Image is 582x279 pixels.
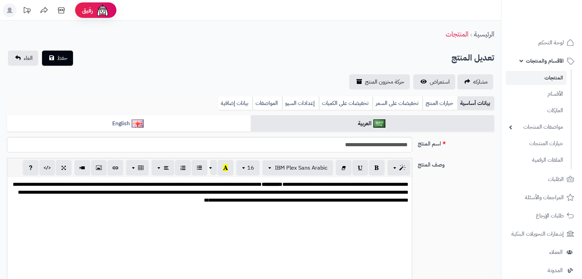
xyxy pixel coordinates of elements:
span: حركة مخزون المنتج [365,78,404,86]
a: المدونة [506,262,578,279]
span: الطلبات [548,174,564,184]
a: الأقسام [506,87,567,101]
a: خيارات المنتجات [506,136,567,151]
a: إعدادات السيو [282,96,319,110]
a: المنتجات [446,29,468,39]
img: English [132,119,144,128]
span: طلبات الإرجاع [536,211,564,221]
a: مشاركه [457,74,493,89]
a: الغاء [8,51,38,66]
a: المنتجات [506,71,567,85]
label: وصف المنتج [415,158,497,169]
span: المدونة [548,266,563,275]
button: حفظ [42,51,73,66]
a: تحديثات المنصة [18,3,35,19]
a: لوحة التحكم [506,34,578,51]
span: لوحة التحكم [538,38,564,47]
a: الطلبات [506,171,578,187]
span: مشاركه [473,78,488,86]
a: بيانات أساسية [457,96,494,110]
a: طلبات الإرجاع [506,207,578,224]
span: الغاء [24,54,33,62]
a: الرئيسية [474,29,494,39]
a: العملاء [506,244,578,260]
a: المواصفات [252,96,282,110]
span: إشعارات التحويلات البنكية [511,229,564,239]
span: المراجعات والأسئلة [525,193,564,202]
a: English [7,115,251,132]
a: العربية [251,115,495,132]
button: IBM Plex Sans Arabic [262,160,333,175]
button: 16 [236,160,260,175]
a: استعراض [413,74,455,89]
h2: تعديل المنتج [451,51,494,65]
a: حركة مخزون المنتج [349,74,410,89]
label: اسم المنتج [415,137,497,148]
a: المراجعات والأسئلة [506,189,578,206]
a: الملفات الرقمية [506,153,567,168]
span: 16 [247,164,254,172]
span: IBM Plex Sans Arabic [275,164,328,172]
span: استعراض [430,78,450,86]
img: ai-face.png [96,3,110,17]
a: الماركات [506,103,567,118]
a: تخفيضات على السعر [373,96,423,110]
span: الأقسام والمنتجات [526,56,564,66]
span: حفظ [57,54,67,62]
a: خيارات المنتج [423,96,457,110]
span: العملاء [549,247,563,257]
a: تخفيضات على الكميات [319,96,373,110]
a: إشعارات التحويلات البنكية [506,226,578,242]
a: بيانات إضافية [218,96,252,110]
a: مواصفات المنتجات [506,120,567,135]
span: رفيق [82,6,93,14]
img: العربية [373,119,385,128]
